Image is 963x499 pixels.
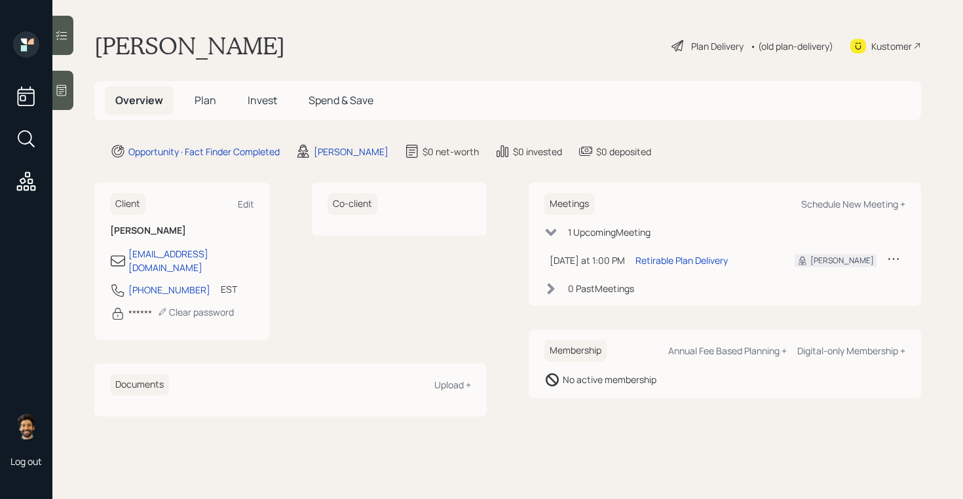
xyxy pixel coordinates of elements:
h6: Documents [110,374,169,396]
div: • (old plan-delivery) [750,39,833,53]
div: Plan Delivery [691,39,744,53]
div: Annual Fee Based Planning + [668,344,787,357]
div: $0 deposited [596,145,651,158]
span: Spend & Save [309,93,373,107]
img: eric-schwartz-headshot.png [13,413,39,439]
span: Invest [248,93,277,107]
div: Log out [10,455,42,468]
span: Overview [115,93,163,107]
span: Plan [195,93,216,107]
div: Schedule New Meeting + [801,198,905,210]
div: Digital-only Membership + [797,344,905,357]
div: No active membership [563,373,656,386]
div: 1 Upcoming Meeting [568,225,651,239]
h6: Co-client [328,193,377,215]
div: $0 invested [513,145,562,158]
div: [PERSON_NAME] [810,255,874,267]
div: Opportunity · Fact Finder Completed [128,145,280,158]
div: [EMAIL_ADDRESS][DOMAIN_NAME] [128,247,254,274]
h1: [PERSON_NAME] [94,31,285,60]
div: Upload + [434,379,471,391]
div: Clear password [157,306,234,318]
div: [DATE] at 1:00 PM [550,253,625,267]
div: [PHONE_NUMBER] [128,283,210,297]
h6: Client [110,193,145,215]
div: Kustomer [871,39,912,53]
div: $0 net-worth [423,145,479,158]
h6: [PERSON_NAME] [110,225,254,236]
div: Edit [238,198,254,210]
div: [PERSON_NAME] [314,145,388,158]
div: 0 Past Meeting s [568,282,634,295]
h6: Membership [544,340,607,361]
div: EST [221,282,237,296]
h6: Meetings [544,193,594,215]
div: Retirable Plan Delivery [635,253,728,267]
